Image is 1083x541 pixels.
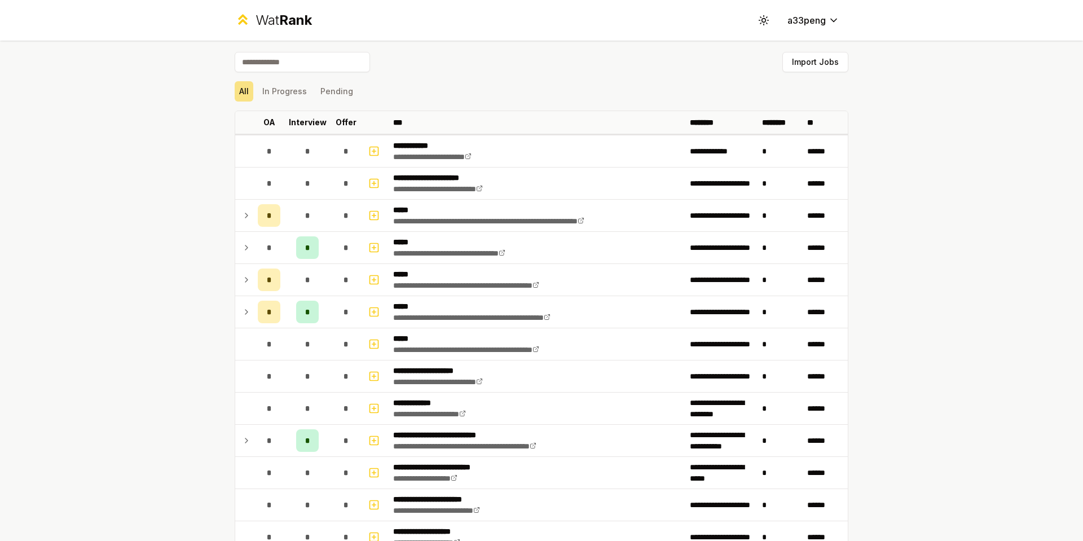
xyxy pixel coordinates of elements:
[235,81,253,102] button: All
[782,52,848,72] button: Import Jobs
[787,14,826,27] span: a33peng
[778,10,848,30] button: a33peng
[235,11,312,29] a: WatRank
[263,117,275,128] p: OA
[256,11,312,29] div: Wat
[336,117,356,128] p: Offer
[279,12,312,28] span: Rank
[289,117,327,128] p: Interview
[316,81,358,102] button: Pending
[258,81,311,102] button: In Progress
